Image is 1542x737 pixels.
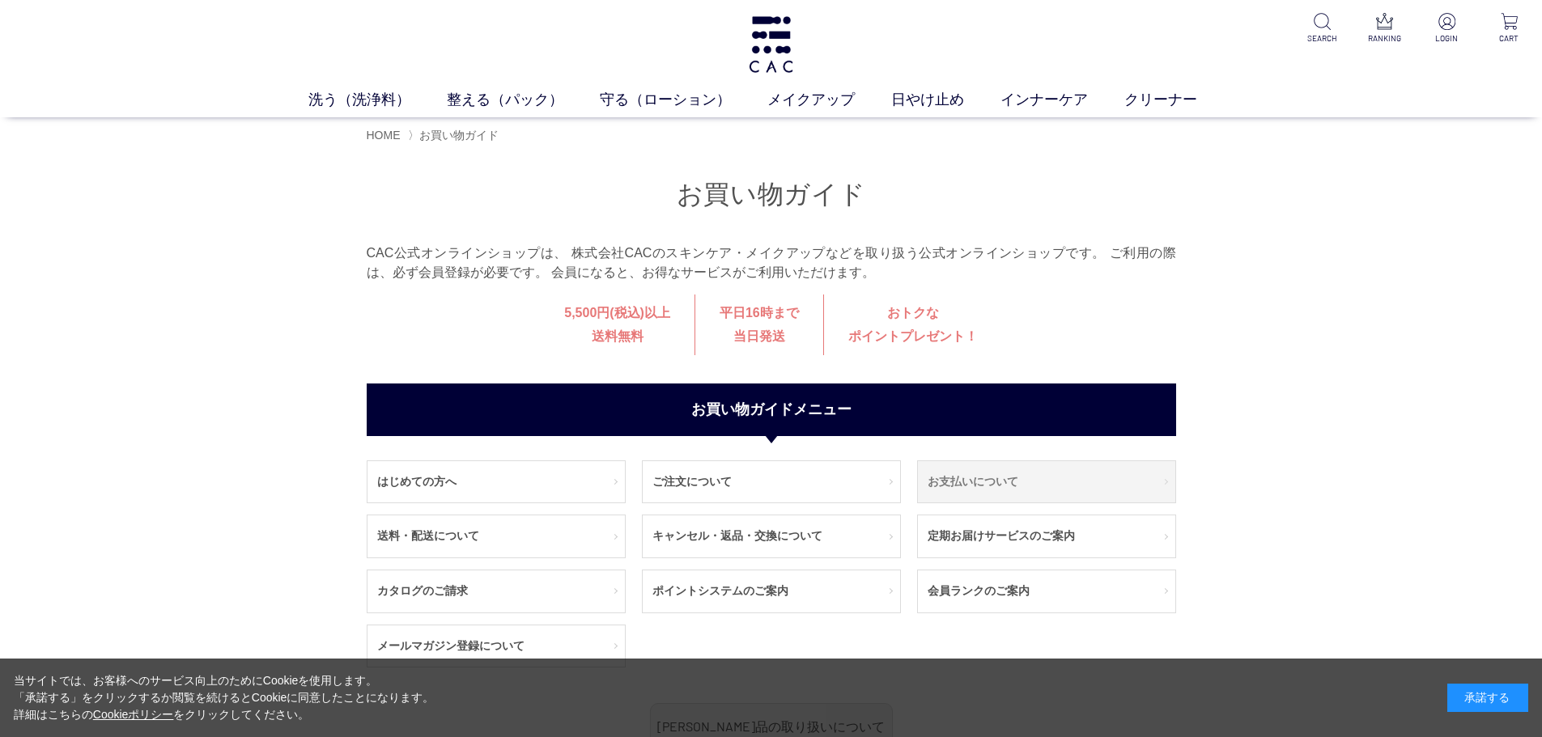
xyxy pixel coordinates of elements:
[1427,32,1467,44] p: LOGIN
[1489,13,1529,44] a: CART
[823,294,1002,355] div: おトクな ポイントプレゼント！
[600,89,767,111] a: 守る（ローション）
[93,708,174,721] a: Cookieポリシー
[643,570,900,612] a: ポイントシステムのご案内
[367,570,625,612] a: カタログのご請求
[1427,13,1467,44] a: LOGIN
[1302,13,1342,44] a: SEARCH
[367,461,625,503] a: はじめての方へ
[419,129,499,142] span: お買い物ガイド
[918,570,1175,612] a: 会員ランクのご案内
[1000,89,1124,111] a: インナーケア
[1124,89,1234,111] a: クリーナー
[367,244,1176,282] p: CAC公式オンラインショップは、 株式会社CACのスキンケア・メイクアップなどを取り扱う公式オンラインショップです。 ご利用の際は、必ず会員登録が必要です。 会員になると、お得なサービスがご利用...
[540,294,695,355] div: 5,500円(税込)以上 送料無料
[643,461,900,503] a: ご注文について
[746,16,796,73] img: logo
[1489,32,1529,44] p: CART
[447,89,600,111] a: 整える（パック）
[643,515,900,557] a: キャンセル・返品・交換について
[367,625,625,667] a: メールマガジン登録について
[1365,13,1404,44] a: RANKING
[367,129,401,142] a: HOME
[308,89,447,111] a: 洗う（洗浄料）
[1302,32,1342,44] p: SEARCH
[695,294,823,355] div: 平日16時まで 当日発送
[918,515,1175,557] a: 定期お届けサービスのご案内
[1365,32,1404,44] p: RANKING
[767,89,891,111] a: メイクアップ
[367,515,625,557] a: 送料・配送について
[367,177,1176,212] h1: お買い物ガイド
[891,89,1000,111] a: 日やけ止め
[367,383,1176,436] h2: お買い物ガイドメニュー
[1447,684,1528,712] div: 承諾する
[14,672,435,723] div: 当サイトでは、お客様へのサービス向上のためにCookieを使用します。 「承諾する」をクリックするか閲覧を続けるとCookieに同意したことになります。 詳細はこちらの をクリックしてください。
[918,461,1175,503] a: お支払いについて
[408,128,503,143] li: 〉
